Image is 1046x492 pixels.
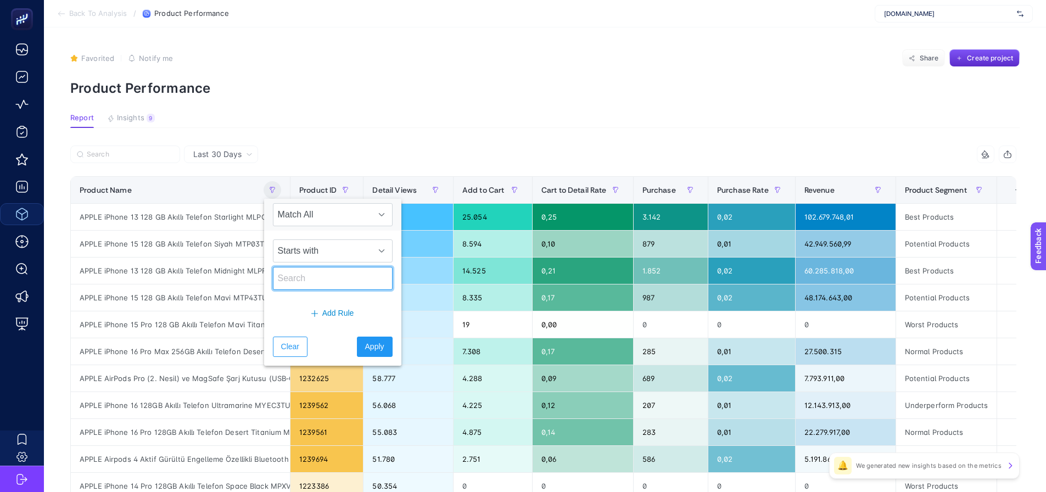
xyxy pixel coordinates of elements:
[834,457,852,474] div: 🔔
[273,303,393,323] button: Add Rule
[363,204,452,230] div: 160.705
[71,258,290,284] div: APPLE iPhone 13 128 GB Akıllı Telefon Midnight MLPF3TU/A
[454,284,532,311] div: 8.335
[541,186,607,194] span: Cart to Detail Rate
[533,311,633,338] div: 0,00
[708,231,795,257] div: 0,01
[454,392,532,418] div: 4.225
[71,204,290,230] div: APPLE iPhone 13 128 GB Akıllı Telefon Starlight MLPG3TU/A
[363,446,452,472] div: 51.780
[71,365,290,392] div: APPLE AirPods Pro (2. Nesil) ve MagSafe Şarj Kutusu (USB‑C) [MEDICAL_DATA] MTJV3TU/A
[69,9,127,18] span: Back To Analysis
[71,231,290,257] div: APPLE iPhone 15 128 GB Akıllı Telefon Siyah MTP03TU/A
[967,54,1013,63] span: Create project
[634,231,708,257] div: 879
[634,204,708,230] div: 3.142
[796,338,896,365] div: 27.500.315
[290,446,363,472] div: 1239694
[949,49,1020,67] button: Create project
[796,204,896,230] div: 102.679.748,01
[905,186,967,194] span: Product Segment
[533,231,633,257] div: 0,10
[804,186,835,194] span: Revenue
[634,258,708,284] div: 1.852
[290,419,363,445] div: 1239561
[896,446,997,472] div: Potential Products
[281,341,299,353] span: Clear
[71,419,290,445] div: APPLE iPhone 16 Pro 128GB Akıllı Telefon Desert Titanium MYNF3TU/A
[363,284,452,311] div: 81.766
[71,338,290,365] div: APPLE iPhone 16 Pro Max 256GB Akıllı Telefon Desert Titanium MYWX3TU/A
[365,341,384,353] span: Apply
[273,337,307,357] button: Clear
[70,114,94,122] span: Report
[708,392,795,418] div: 0,01
[634,311,708,338] div: 0
[363,338,452,365] div: 63.701
[117,114,144,122] span: Insights
[708,204,795,230] div: 0,02
[708,338,795,365] div: 0,01
[1017,8,1023,19] img: svg%3e
[533,419,633,445] div: 0,14
[273,204,371,226] span: Match All
[533,204,633,230] div: 0,25
[154,9,228,18] span: Product Performance
[634,392,708,418] div: 207
[1008,186,1028,194] div: +
[896,204,997,230] div: Best Products
[7,3,42,12] span: Feedback
[717,186,769,194] span: Purchase Rate
[454,311,532,338] div: 19
[363,419,452,445] div: 55.083
[634,419,708,445] div: 283
[71,311,290,338] div: APPLE iPhone 15 Pro 128 GB Akıllı Telefon Mavi Titanium MTV03TU/A
[902,49,945,67] button: Share
[372,186,417,194] span: Detail Views
[133,9,136,18] span: /
[533,284,633,311] div: 0,17
[70,54,114,63] button: Favorited
[708,446,795,472] div: 0,02
[896,311,997,338] div: Worst Products
[642,186,676,194] span: Purchase
[193,149,242,160] span: Last 30 Days
[70,80,1020,96] p: Product Performance
[634,365,708,392] div: 689
[896,231,997,257] div: Potential Products
[796,231,896,257] div: 42.949.560,99
[896,365,997,392] div: Potential Products
[533,365,633,392] div: 0,09
[273,240,371,262] span: Starts with
[856,461,1002,470] p: We generated new insights based on the metrics
[708,365,795,392] div: 0,02
[708,311,795,338] div: 0
[363,258,452,284] div: 107.839
[81,54,114,63] span: Favorited
[920,54,939,63] span: Share
[896,284,997,311] div: Potential Products
[273,267,393,290] input: Search
[708,419,795,445] div: 0,01
[290,365,363,392] div: 1232625
[454,231,532,257] div: 8.594
[533,446,633,472] div: 0,06
[634,446,708,472] div: 586
[896,419,997,445] div: Normal Products
[139,54,173,63] span: Notify me
[796,284,896,311] div: 48.174.643,00
[796,258,896,284] div: 60.285.818,00
[363,392,452,418] div: 56.068
[796,419,896,445] div: 22.279.917,00
[128,54,173,63] button: Notify me
[454,204,532,230] div: 25.054
[357,337,393,357] button: Apply
[896,258,997,284] div: Best Products
[896,338,997,365] div: Normal Products
[708,258,795,284] div: 0,02
[454,338,532,365] div: 7.308
[80,186,132,194] span: Product Name
[299,186,337,194] span: Product ID
[896,392,997,418] div: Underperform Products
[634,284,708,311] div: 987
